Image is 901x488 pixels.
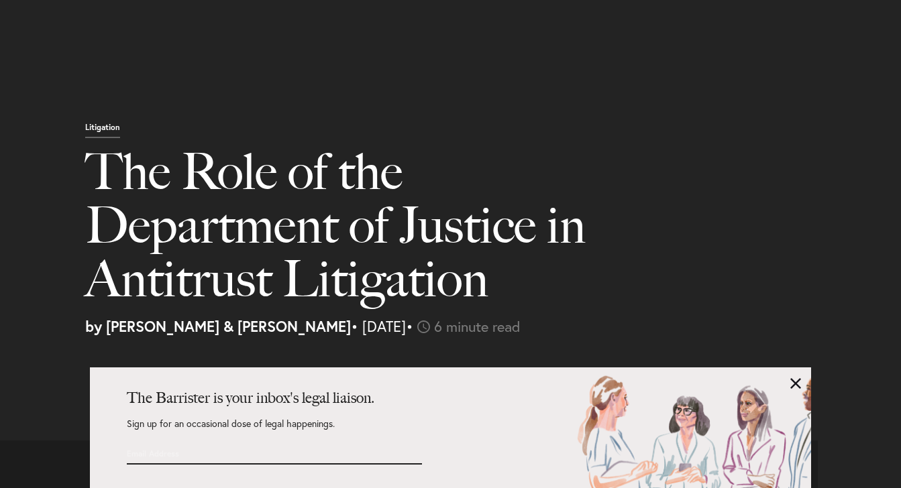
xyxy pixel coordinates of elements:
strong: The Barrister is your inbox's legal liaison. [127,389,374,407]
span: 6 minute read [434,316,521,336]
p: • [DATE] [85,319,891,334]
p: Litigation [85,123,120,138]
h1: The Role of the Department of Justice in Antitrust Litigation [85,145,649,319]
input: Email Address [127,442,348,465]
span: • [406,316,413,336]
img: icon-time-light.svg [417,320,430,333]
p: Sign up for an occasional dose of legal happenings. [127,419,422,442]
strong: by [PERSON_NAME] & [PERSON_NAME] [85,316,351,336]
